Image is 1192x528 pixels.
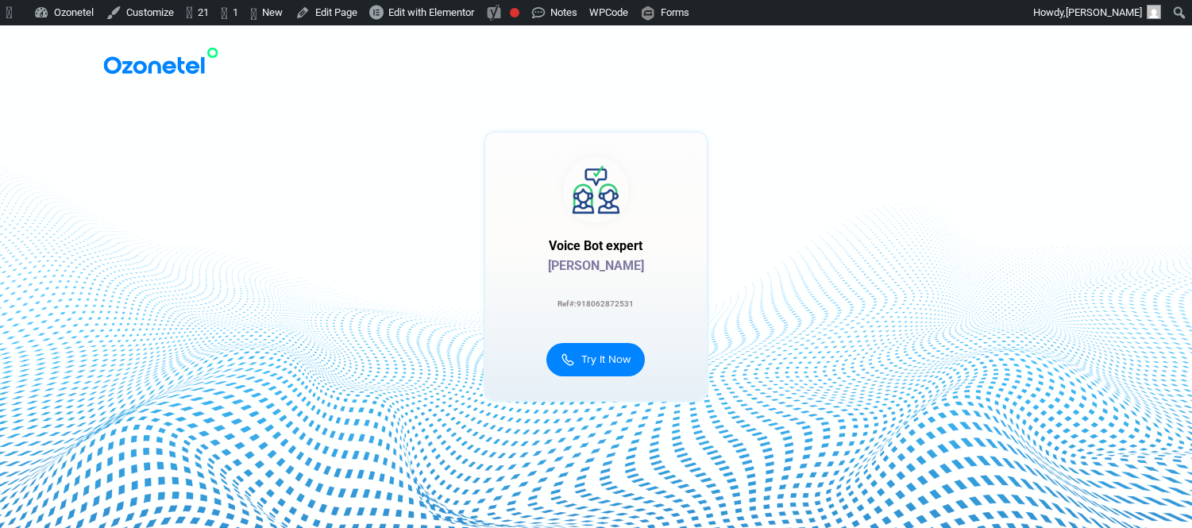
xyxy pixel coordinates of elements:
span: Edit with Elementor [388,6,474,18]
img: Call Icon [561,351,575,368]
span: Try It Now [581,351,631,368]
div: Focus keyphrase not set [510,8,519,17]
div: Ref#:918062872531 [485,297,707,311]
div: Voice Bot expert [485,239,707,253]
span: [PERSON_NAME] [1066,6,1142,18]
div: [PERSON_NAME] [485,259,707,273]
button: Try It Now [546,343,645,376]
